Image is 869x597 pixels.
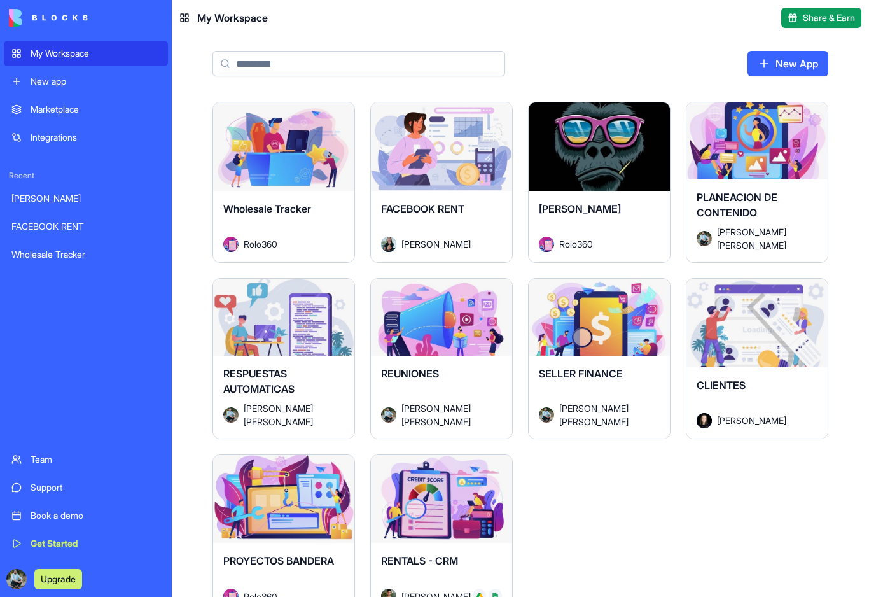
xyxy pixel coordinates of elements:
[747,51,828,76] a: New App
[223,367,295,395] span: RESPUESTAS AUTOMATICAS
[9,9,88,27] img: logo
[539,202,621,215] span: [PERSON_NAME]
[4,41,168,66] a: My Workspace
[401,402,492,428] span: [PERSON_NAME] [PERSON_NAME]
[4,125,168,150] a: Integrations
[697,231,712,246] img: Avatar
[781,8,861,28] button: Share & Earn
[4,475,168,500] a: Support
[244,237,277,251] span: Rolo360
[31,103,160,116] div: Marketplace
[4,242,168,267] a: Wholesale Tracker
[11,220,160,233] div: FACEBOOK RENT
[4,97,168,122] a: Marketplace
[717,414,786,427] span: [PERSON_NAME]
[370,278,513,439] a: REUNIONESAvatar[PERSON_NAME] [PERSON_NAME]
[381,202,464,215] span: FACEBOOK RENT
[4,171,168,181] span: Recent
[686,102,828,263] a: PLANEACION DE CONTENIDOAvatar[PERSON_NAME] [PERSON_NAME]
[223,407,239,423] img: Avatar
[370,102,513,263] a: FACEBOOK RENTAvatar[PERSON_NAME]
[11,248,160,261] div: Wholesale Tracker
[4,186,168,211] a: [PERSON_NAME]
[212,278,355,439] a: RESPUESTAS AUTOMATICASAvatar[PERSON_NAME] [PERSON_NAME]
[697,191,777,219] span: PLANEACION DE CONTENIDO
[559,402,650,428] span: [PERSON_NAME] [PERSON_NAME]
[223,237,239,252] img: Avatar
[31,131,160,144] div: Integrations
[11,192,160,205] div: [PERSON_NAME]
[559,237,593,251] span: Rolo360
[697,379,746,391] span: CLIENTES
[528,278,671,439] a: SELLER FINANCEAvatar[PERSON_NAME] [PERSON_NAME]
[223,202,311,215] span: Wholesale Tracker
[539,237,554,252] img: Avatar
[401,237,471,251] span: [PERSON_NAME]
[4,531,168,556] a: Get Started
[244,402,334,428] span: [PERSON_NAME] [PERSON_NAME]
[539,367,623,380] span: SELLER FINANCE
[34,572,82,585] a: Upgrade
[31,481,160,494] div: Support
[197,10,268,25] span: My Workspace
[539,407,554,423] img: Avatar
[212,102,355,263] a: Wholesale TrackerAvatarRolo360
[4,447,168,472] a: Team
[31,509,160,522] div: Book a demo
[4,214,168,239] a: FACEBOOK RENT
[528,102,671,263] a: [PERSON_NAME]AvatarRolo360
[686,278,828,439] a: CLIENTESAvatar[PERSON_NAME]
[34,569,82,589] button: Upgrade
[803,11,855,24] span: Share & Earn
[31,537,160,550] div: Get Started
[381,407,396,423] img: Avatar
[223,554,334,567] span: PROYECTOS BANDERA
[31,47,160,60] div: My Workspace
[4,503,168,528] a: Book a demo
[717,225,807,252] span: [PERSON_NAME] [PERSON_NAME]
[697,413,712,428] img: Avatar
[31,453,160,466] div: Team
[381,554,458,567] span: RENTALS - CRM
[381,367,439,380] span: REUNIONES
[6,569,27,589] img: ACg8ocJNHXTW_YLYpUavmfs3syqsdHTtPnhfTho5TN6JEWypo_6Vv8rXJA=s96-c
[381,237,396,252] img: Avatar
[4,69,168,94] a: New app
[31,75,160,88] div: New app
